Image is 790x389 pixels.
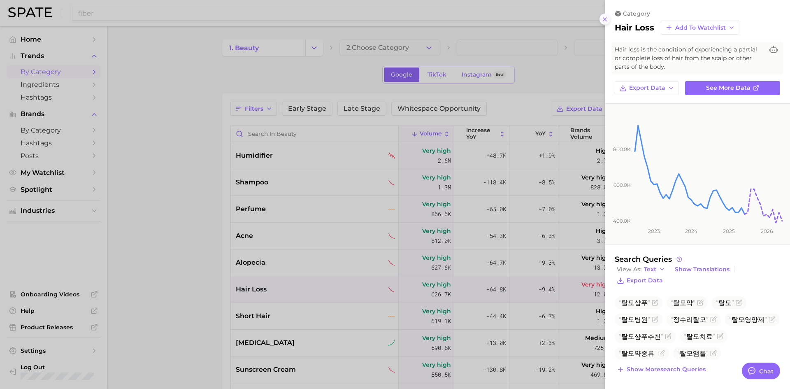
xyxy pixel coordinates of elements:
[652,316,658,323] button: Flag as miscategorized or irrelevant
[629,84,665,91] span: Export Data
[615,364,708,375] button: Show moresearch queries
[710,316,717,323] button: Flag as miscategorized or irrelevant
[619,299,650,307] span: 탈모샴푸
[769,316,775,323] button: Flag as miscategorized or irrelevant
[652,299,658,306] button: Flag as miscategorized or irrelevant
[671,316,709,324] span: 정수리탈모
[623,10,650,17] span: category
[716,299,734,307] span: 탈모
[675,24,726,31] span: Add to Watchlist
[736,299,742,306] button: Flag as miscategorized or irrelevant
[685,228,697,234] tspan: 2024
[710,350,717,356] button: Flag as miscategorized or irrelevant
[717,333,723,340] button: Flag as miscategorized or irrelevant
[627,277,663,284] span: Export Data
[615,275,665,287] button: Export Data
[677,349,709,357] span: 탈모앰플
[685,81,780,95] a: See more data
[644,267,656,272] span: Text
[697,299,704,306] button: Flag as miscategorized or irrelevant
[761,228,773,234] tspan: 2026
[615,255,683,264] span: Search Queries
[619,333,663,340] span: 탈모샴푸추천
[619,316,650,324] span: 탈모병원
[627,366,706,373] span: Show more search queries
[658,350,665,356] button: Flag as miscategorized or irrelevant
[661,21,739,35] button: Add to Watchlist
[706,84,750,91] span: See more data
[675,266,730,273] span: Show Translations
[613,218,631,224] tspan: 400.0k
[617,267,641,272] span: View As
[615,264,667,275] button: View AsText
[615,45,764,71] span: Hair loss is the condition of experiencing a partial or complete loss of hair from the scalp or o...
[648,228,660,234] tspan: 2023
[684,333,715,340] span: 탈모치료
[671,299,695,307] span: 탈모약
[615,23,654,33] h2: hair loss
[665,333,671,340] button: Flag as miscategorized or irrelevant
[615,81,679,95] button: Export Data
[729,316,767,324] span: 탈모영양제
[613,146,631,152] tspan: 800.0k
[723,228,735,234] tspan: 2025
[619,349,657,357] span: 탈모약종류
[613,182,631,188] tspan: 600.0k
[673,264,732,275] button: Show Translations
